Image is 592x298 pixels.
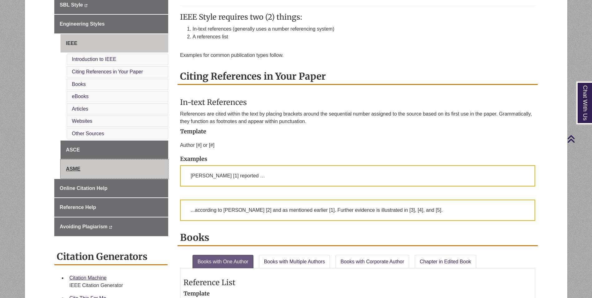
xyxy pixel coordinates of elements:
strong: Template [183,290,210,297]
h2: Citing References in Your Paper [178,68,538,85]
a: Engineering Styles [54,15,168,33]
li: In-text references (generally uses a number referencing system) [193,25,535,33]
a: Other Sources [72,131,104,136]
a: Books with One Author [193,255,253,269]
h2: Books [178,230,538,246]
a: Articles [72,106,88,112]
a: Books with Multiple Authors [259,255,330,269]
p: ...according to [PERSON_NAME] [2] and as mentioned earlier [1]. Further evidence is illustrated i... [180,200,535,221]
span: Reference Help [60,205,96,210]
p: Examples for common publication types follow. [180,52,535,59]
strong: Template [180,128,206,135]
span: Engineering Styles [60,21,105,27]
a: Reference Help [54,198,168,217]
h3: In-text References [180,97,535,107]
a: ASME [61,160,168,178]
a: Back to Top [567,135,590,143]
li: A references list [193,33,535,41]
i: This link opens in a new window [109,226,112,229]
a: Introduction to IEEE [72,57,116,62]
div: IEEE Citation Generator [69,282,163,289]
a: Citation Machine [69,275,106,281]
span: Avoiding Plagiarism [60,224,107,229]
strong: Examples [180,155,207,162]
a: IEEE [61,34,168,53]
a: Online Citation Help [54,179,168,198]
h3: Reference List [183,278,532,287]
a: eBooks [72,94,88,99]
a: Websites [72,118,92,124]
a: Books [72,82,86,87]
a: ASCE [61,141,168,159]
a: Books with Corporate Author [335,255,409,269]
a: Citing References in Your Paper [72,69,143,74]
a: Avoiding Plagiarism [54,217,168,236]
span: Online Citation Help [60,186,107,191]
a: Chapter in Edited Book [415,255,476,269]
span: SBL Style [60,2,83,7]
h3: IEEE Style requires two (2) things: [180,12,535,22]
p: [PERSON_NAME] [1] reported … [180,165,535,186]
p: References are cited within the text by placing brackets around the sequential number assigned to... [180,110,535,125]
h2: Citation Generators [54,249,168,265]
i: This link opens in a new window [84,4,88,7]
p: Author [#] or [#] [180,138,535,153]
